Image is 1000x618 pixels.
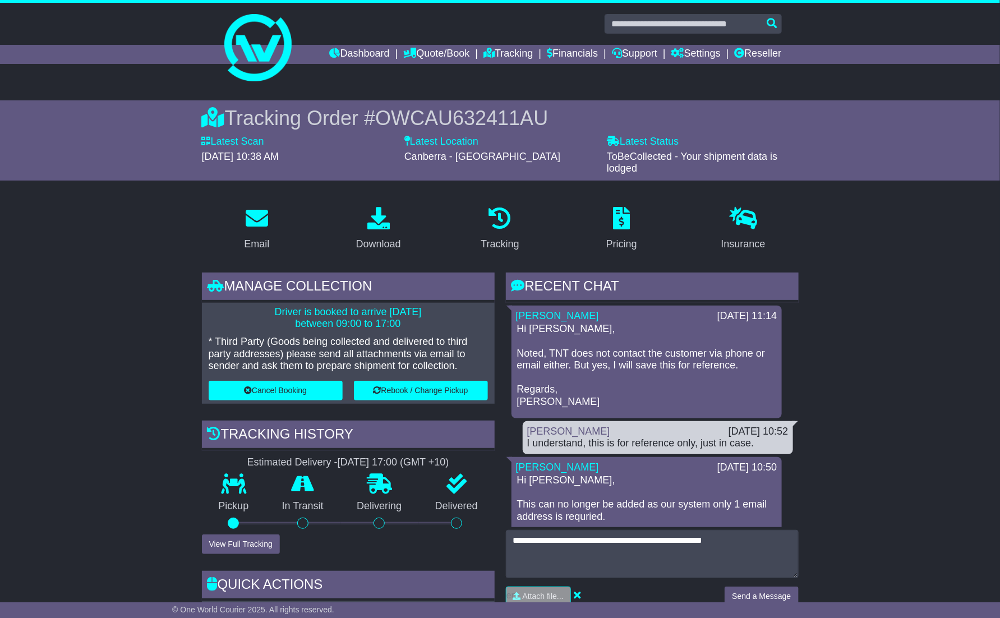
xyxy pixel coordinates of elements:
label: Latest Location [404,136,478,148]
p: Delivered [418,500,495,513]
a: Financials [547,45,598,64]
p: Hi [PERSON_NAME], This can no longer be added as our system only 1 email address is requried. Reg... [517,474,776,559]
div: Tracking Order # [202,106,799,130]
div: Tracking history [202,421,495,451]
p: In Transit [265,500,340,513]
button: Rebook / Change Pickup [354,381,488,400]
a: [PERSON_NAME] [516,462,599,473]
div: [DATE] 17:00 (GMT +10) [338,456,449,469]
p: Delivering [340,500,419,513]
p: Driver is booked to arrive [DATE] between 09:00 to 17:00 [209,306,488,330]
a: [PERSON_NAME] [516,310,599,321]
span: © One World Courier 2025. All rights reserved. [172,605,334,614]
div: [DATE] 10:50 [717,462,777,474]
div: Tracking [481,237,519,252]
div: Manage collection [202,273,495,303]
a: Quote/Book [403,45,469,64]
div: Estimated Delivery - [202,456,495,469]
p: Pickup [202,500,266,513]
a: Download [349,203,408,256]
button: Send a Message [725,587,798,606]
div: Email [244,237,269,252]
button: View Full Tracking [202,534,280,554]
a: Insurance [714,203,773,256]
a: Pricing [599,203,644,256]
span: OWCAU632411AU [375,107,548,130]
a: Reseller [734,45,781,64]
div: [DATE] 10:52 [729,426,789,438]
div: Download [356,237,401,252]
a: Support [612,45,657,64]
div: Quick Actions [202,571,495,601]
label: Latest Scan [202,136,264,148]
p: Hi [PERSON_NAME], Noted, TNT does not contact the customer via phone or email either. But yes, I ... [517,323,776,408]
span: Canberra - [GEOGRAPHIC_DATA] [404,151,560,162]
span: ToBeCollected - Your shipment data is lodged [607,151,777,174]
a: Tracking [483,45,533,64]
div: Insurance [721,237,766,252]
span: [DATE] 10:38 AM [202,151,279,162]
a: Tracking [473,203,526,256]
p: * Third Party (Goods being collected and delivered to third party addresses) please send all atta... [209,336,488,372]
a: Settings [671,45,721,64]
div: RECENT CHAT [506,273,799,303]
a: Dashboard [330,45,390,64]
a: Email [237,203,277,256]
div: [DATE] 11:14 [717,310,777,322]
button: Cancel Booking [209,381,343,400]
a: [PERSON_NAME] [527,426,610,437]
label: Latest Status [607,136,679,148]
div: Pricing [606,237,637,252]
div: I understand, this is for reference only, just in case. [527,437,789,450]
